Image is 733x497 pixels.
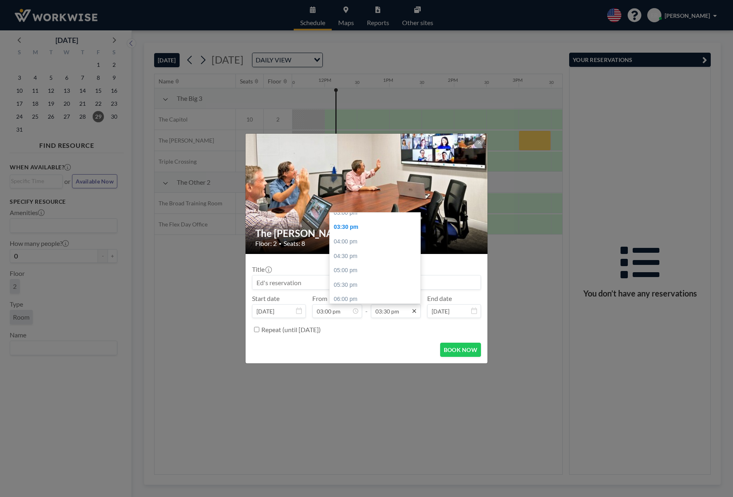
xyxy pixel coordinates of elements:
[427,294,452,303] label: End date
[246,102,488,285] img: 537.jpg
[365,297,368,315] span: -
[252,294,280,303] label: Start date
[330,278,423,292] div: 05:30 pm
[330,206,423,220] div: 03:00 pm
[330,292,423,307] div: 06:00 pm
[330,235,423,249] div: 04:00 pm
[330,263,423,278] div: 05:00 pm
[252,265,271,273] label: Title
[312,294,327,303] label: From
[330,220,423,235] div: 03:30 pm
[440,343,481,357] button: BOOK NOW
[255,239,277,247] span: Floor: 2
[284,239,305,247] span: Seats: 8
[252,275,481,289] input: Ed's reservation
[255,227,479,239] h2: The [PERSON_NAME]
[261,326,321,334] label: Repeat (until [DATE])
[330,249,423,264] div: 04:30 pm
[279,241,282,247] span: •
